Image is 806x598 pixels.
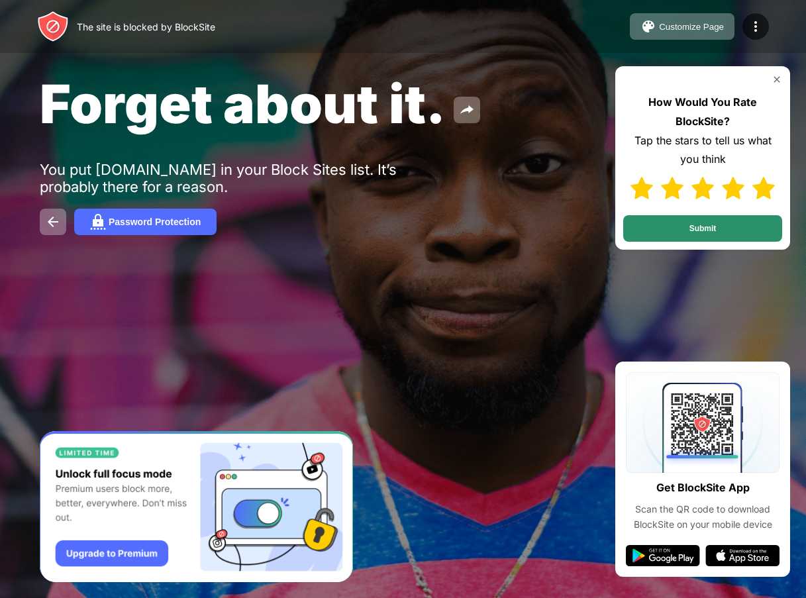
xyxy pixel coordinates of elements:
div: The site is blocked by BlockSite [77,21,215,32]
img: star-full.svg [752,177,775,199]
div: Scan the QR code to download BlockSite on your mobile device [626,502,780,532]
img: star-full.svg [661,177,683,199]
button: Submit [623,215,782,242]
img: star-full.svg [630,177,653,199]
iframe: Banner [40,431,353,583]
img: qrcode.svg [626,372,780,473]
div: How Would You Rate BlockSite? [623,93,782,131]
img: password.svg [90,214,106,230]
span: Forget about it. [40,72,446,136]
img: menu-icon.svg [748,19,764,34]
button: Password Protection [74,209,217,235]
div: Get BlockSite App [656,478,750,497]
div: Tap the stars to tell us what you think [623,131,782,170]
img: rate-us-close.svg [772,74,782,85]
img: share.svg [459,102,475,118]
img: pallet.svg [640,19,656,34]
img: back.svg [45,214,61,230]
div: Customize Page [659,22,724,32]
img: header-logo.svg [37,11,69,42]
div: Password Protection [109,217,201,227]
img: star-full.svg [722,177,744,199]
img: star-full.svg [691,177,714,199]
img: app-store.svg [705,545,780,566]
img: google-play.svg [626,545,700,566]
button: Customize Page [630,13,734,40]
div: You put [DOMAIN_NAME] in your Block Sites list. It’s probably there for a reason. [40,161,449,195]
